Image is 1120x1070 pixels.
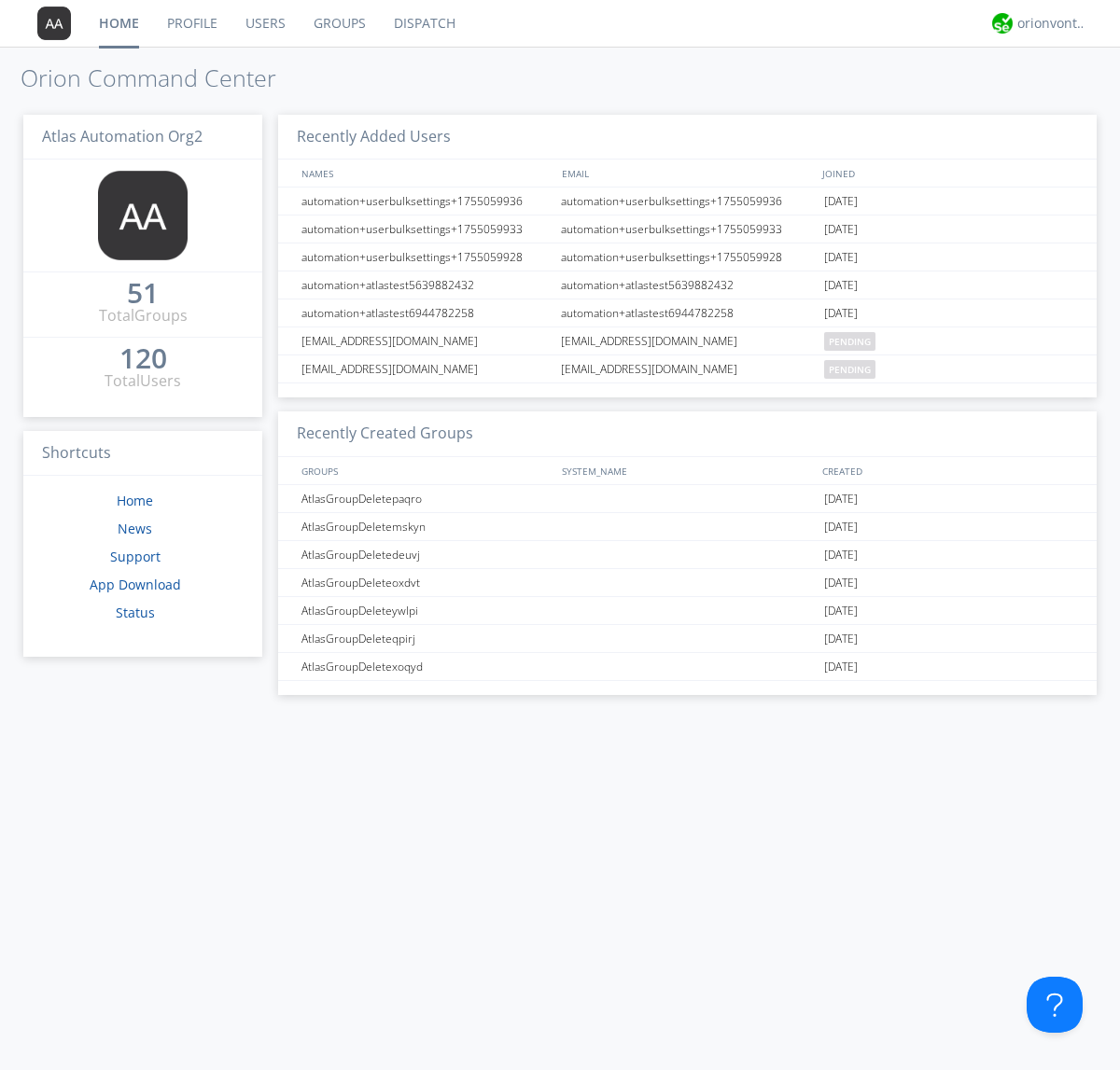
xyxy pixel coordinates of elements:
span: [DATE] [824,243,858,271]
div: orionvontas+atlas+automation+org2 [1017,14,1087,33]
a: AtlasGroupDeletedeuvj[DATE] [278,541,1097,569]
div: automation+atlastest6944782258 [556,299,819,327]
div: JOINED [818,160,1079,187]
div: [EMAIL_ADDRESS][DOMAIN_NAME] [556,327,819,354]
div: AtlasGroupDeletemskyn [297,513,555,540]
div: 120 [119,349,167,368]
span: [DATE] [824,215,858,243]
h3: Shortcuts [23,431,262,477]
div: 51 [127,284,159,302]
div: automation+userbulksettings+1755059933 [556,215,819,243]
a: automation+userbulksettings+1755059928automation+userbulksettings+1755059928[DATE] [278,243,1097,271]
h3: Recently Added Users [278,115,1097,160]
a: automation+atlastest6944782258automation+atlastest6944782258[DATE] [278,299,1097,327]
div: Total Groups [99,305,188,327]
span: [DATE] [824,569,858,597]
div: automation+atlastest6944782258 [297,299,555,327]
span: [DATE] [824,653,858,681]
a: AtlasGroupDeleteywlpi[DATE] [278,597,1097,625]
div: AtlasGroupDeleteywlpi [297,597,555,624]
a: Support [110,548,161,565]
div: automation+userbulksettings+1755059928 [556,243,819,271]
a: [EMAIL_ADDRESS][DOMAIN_NAME][EMAIL_ADDRESS][DOMAIN_NAME]pending [278,327,1097,355]
div: automation+userbulksettings+1755059936 [556,188,819,215]
img: 373638.png [98,171,188,260]
a: Status [116,604,155,621]
a: 51 [127,284,159,305]
span: Atlas Automation Org2 [42,126,203,146]
div: [EMAIL_ADDRESS][DOMAIN_NAME] [297,355,555,382]
a: AtlasGroupDeletepaqro[DATE] [278,485,1097,513]
a: AtlasGroupDeleteqpirj[DATE] [278,625,1097,653]
iframe: Toggle Customer Support [1027,977,1083,1033]
div: GROUPS [297,457,553,484]
a: AtlasGroupDeletexoqyd[DATE] [278,653,1097,681]
div: AtlasGroupDeletedeuvj [297,541,555,568]
a: automation+atlastest5639882432automation+atlastest5639882432[DATE] [278,271,1097,299]
span: pending [824,360,875,379]
a: News [118,520,152,537]
span: [DATE] [824,541,858,569]
a: App Download [90,576,181,593]
a: automation+userbulksettings+1755059933automation+userbulksettings+1755059933[DATE] [278,215,1097,243]
span: pending [824,332,875,351]
span: [DATE] [824,188,858,215]
span: [DATE] [824,597,858,625]
span: [DATE] [824,513,858,541]
div: AtlasGroupDeletexoqyd [297,653,555,680]
div: AtlasGroupDeletepaqro [297,485,555,512]
a: AtlasGroupDeletemskyn[DATE] [278,513,1097,541]
a: automation+userbulksettings+1755059936automation+userbulksettings+1755059936[DATE] [278,188,1097,215]
div: CREATED [818,457,1079,484]
div: NAMES [297,160,553,187]
div: EMAIL [557,160,818,187]
div: [EMAIL_ADDRESS][DOMAIN_NAME] [297,327,555,354]
span: [DATE] [824,625,858,653]
div: automation+userbulksettings+1755059936 [297,188,555,215]
div: automation+atlastest5639882432 [297,271,555,299]
a: AtlasGroupDeleteoxdvt[DATE] [278,569,1097,597]
h3: Recently Created Groups [278,411,1097,457]
div: [EMAIL_ADDRESS][DOMAIN_NAME] [556,355,819,382]
div: automation+userbulksettings+1755059933 [297,215,555,243]
img: 373638.png [37,7,71,40]
img: 29d36aed6fa347d5a1537e7736e6aa13 [992,13,1013,34]
div: Total Users [105,370,181,392]
a: Home [117,492,153,509]
span: [DATE] [824,485,858,513]
a: [EMAIL_ADDRESS][DOMAIN_NAME][EMAIL_ADDRESS][DOMAIN_NAME]pending [278,355,1097,383]
div: AtlasGroupDeleteoxdvt [297,569,555,596]
div: automation+atlastest5639882432 [556,271,819,299]
div: SYSTEM_NAME [557,457,818,484]
div: automation+userbulksettings+1755059928 [297,243,555,271]
span: [DATE] [824,271,858,299]
span: [DATE] [824,299,858,327]
div: AtlasGroupDeleteqpirj [297,625,555,652]
a: 120 [119,349,167,370]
